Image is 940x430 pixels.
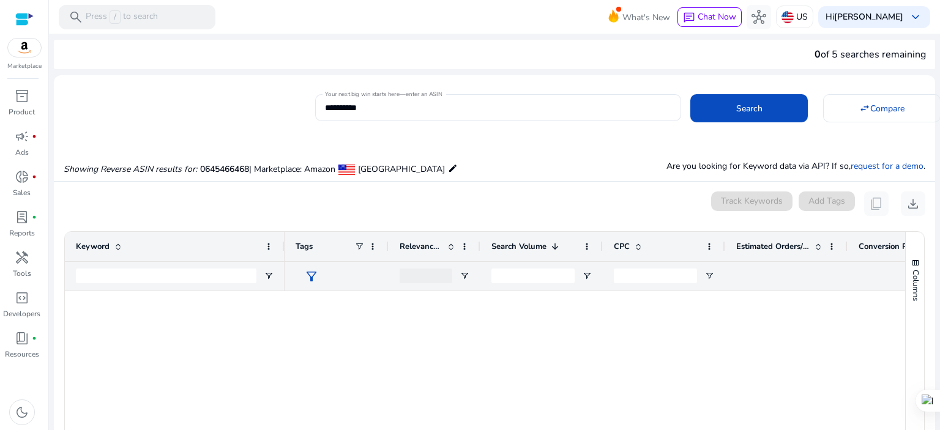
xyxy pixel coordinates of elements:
[796,6,808,28] p: US
[826,13,903,21] p: Hi
[683,12,695,24] span: chat
[736,102,763,115] span: Search
[264,271,274,281] button: Open Filter Menu
[698,11,736,23] span: Chat Now
[815,47,926,62] div: of 5 searches remaining
[13,268,31,279] p: Tools
[677,7,742,27] button: chatChat Now
[32,215,37,220] span: fiber_manual_record
[747,5,771,29] button: hub
[15,250,29,265] span: handyman
[76,241,110,252] span: Keyword
[32,336,37,341] span: fiber_manual_record
[86,10,158,24] p: Press to search
[200,163,249,175] span: 0645466468
[64,163,197,175] i: Showing Reverse ASIN results for:
[906,196,920,211] span: download
[752,10,766,24] span: hub
[859,241,919,252] span: Conversion Rate
[13,187,31,198] p: Sales
[76,269,256,283] input: Keyword Filter Input
[460,271,469,281] button: Open Filter Menu
[3,308,40,319] p: Developers
[582,271,592,281] button: Open Filter Menu
[15,210,29,224] span: lab_profile
[400,241,442,252] span: Relevance Score
[15,331,29,346] span: book_4
[9,106,35,117] p: Product
[910,270,921,301] span: Columns
[5,349,39,360] p: Resources
[704,271,714,281] button: Open Filter Menu
[304,269,319,284] span: filter_alt
[110,10,121,24] span: /
[15,405,29,420] span: dark_mode
[32,174,37,179] span: fiber_manual_record
[622,7,670,28] span: What's New
[69,10,83,24] span: search
[448,161,458,176] mat-icon: edit
[15,291,29,305] span: code_blocks
[32,134,37,139] span: fiber_manual_record
[249,163,335,175] span: | Marketplace: Amazon
[851,160,923,172] a: request for a demo
[834,11,903,23] b: [PERSON_NAME]
[690,94,808,122] button: Search
[870,102,905,115] span: Compare
[296,241,313,252] span: Tags
[8,39,41,57] img: amazon.svg
[815,48,821,61] span: 0
[491,269,575,283] input: Search Volume Filter Input
[901,191,925,216] button: download
[908,10,923,24] span: keyboard_arrow_down
[666,160,925,172] p: Are you looking for Keyword data via API? If so, .
[15,147,29,158] p: Ads
[491,241,546,252] span: Search Volume
[325,90,442,98] mat-label: Your next big win starts here—enter an ASIN
[859,103,870,114] mat-icon: swap_horiz
[15,129,29,144] span: campaign
[614,269,697,283] input: CPC Filter Input
[736,241,810,252] span: Estimated Orders/Month
[15,89,29,103] span: inventory_2
[7,62,42,71] p: Marketplace
[9,228,35,239] p: Reports
[614,241,630,252] span: CPC
[358,163,445,175] span: [GEOGRAPHIC_DATA]
[15,169,29,184] span: donut_small
[781,11,794,23] img: us.svg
